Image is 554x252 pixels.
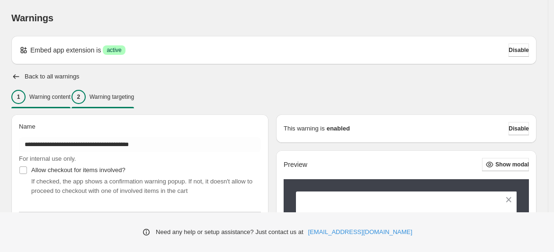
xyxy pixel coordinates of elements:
span: Show modal [495,161,529,168]
span: Disable [509,46,529,54]
button: 1Warning content [11,87,71,107]
span: active [107,46,121,54]
button: Show modal [482,158,529,171]
span: Allow checkout for items involved? [31,166,125,174]
h2: Back to all warnings [25,73,80,80]
div: 2 [71,90,86,104]
button: Disable [509,43,529,57]
p: Warning targeting [89,93,134,101]
button: 2Warning targeting [71,87,134,107]
p: Warning content [29,93,71,101]
span: Warnings [11,13,54,23]
strong: enabled [327,124,350,133]
h2: Preview [284,161,307,169]
span: For internal use only. [19,155,76,162]
span: Name [19,123,36,130]
span: If checked, the app shows a confirmation warning popup. If not, it doesn't allow to proceed to ch... [31,178,252,194]
button: Disable [509,122,529,135]
div: 1 [11,90,26,104]
p: Embed app extension is [30,45,101,55]
a: [EMAIL_ADDRESS][DOMAIN_NAME] [308,227,412,237]
span: Disable [509,125,529,132]
p: This warning is [284,124,325,133]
